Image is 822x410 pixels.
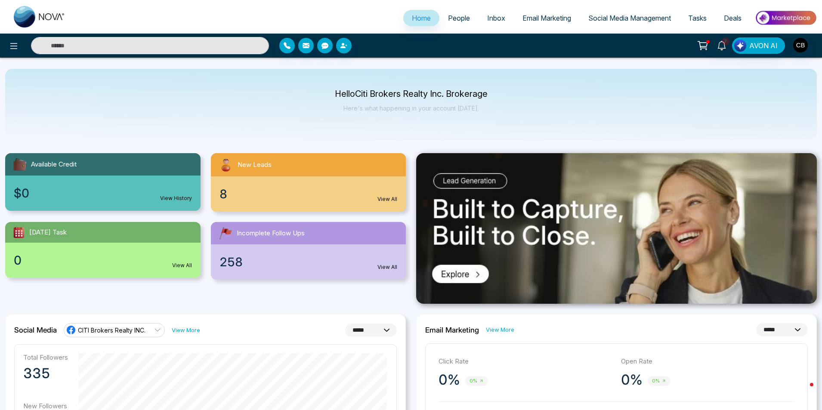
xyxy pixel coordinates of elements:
h2: Social Media [14,326,57,334]
span: Tasks [688,14,707,22]
span: Available Credit [31,160,77,170]
img: . [416,153,817,304]
img: newLeads.svg [218,157,234,173]
span: 0% [648,376,671,386]
img: Lead Flow [734,40,746,52]
a: 7 [711,37,732,52]
img: User Avatar [793,38,808,52]
span: CITI Brokers Realty INC. [78,326,145,334]
p: 335 [23,365,68,382]
span: Deals [724,14,742,22]
img: todayTask.svg [12,225,26,239]
p: Click Rate [439,357,612,367]
a: Home [403,10,439,26]
img: Nova CRM Logo [14,6,65,28]
img: Market-place.gif [754,8,817,28]
span: [DATE] Task [29,228,67,237]
img: followUps.svg [218,225,233,241]
span: 0 [14,251,22,269]
a: Email Marketing [514,10,580,26]
h2: Email Marketing [425,326,479,334]
a: People [439,10,479,26]
a: New Leads8View All [206,153,411,212]
a: Tasks [680,10,715,26]
a: View All [377,263,397,271]
span: New Leads [238,160,272,170]
p: New Followers [23,402,68,410]
img: availableCredit.svg [12,157,28,172]
p: 0% [439,371,460,388]
iframe: Intercom live chat [793,381,813,401]
span: Inbox [487,14,505,22]
p: Here's what happening in your account [DATE]. [335,105,488,112]
span: 8 [219,185,227,203]
a: View More [172,326,200,334]
span: 0% [465,376,488,386]
span: Incomplete Follow Ups [237,228,305,238]
button: AVON AI [732,37,785,54]
span: $0 [14,184,29,202]
a: Social Media Management [580,10,680,26]
span: Email Marketing [522,14,571,22]
span: Social Media Management [588,14,671,22]
p: 0% [621,371,643,388]
span: AVON AI [749,40,778,51]
a: View More [486,326,514,334]
a: Inbox [479,10,514,26]
p: Total Followers [23,353,68,361]
a: View History [160,194,192,202]
p: Hello Citi Brokers Realty Inc. Brokerage [335,90,488,98]
a: View All [172,262,192,269]
a: View All [377,195,397,203]
a: Incomplete Follow Ups258View All [206,222,411,280]
span: 258 [219,253,243,271]
a: Deals [715,10,750,26]
span: 7 [722,37,729,45]
span: People [448,14,470,22]
span: Home [412,14,431,22]
p: Open Rate [621,357,795,367]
